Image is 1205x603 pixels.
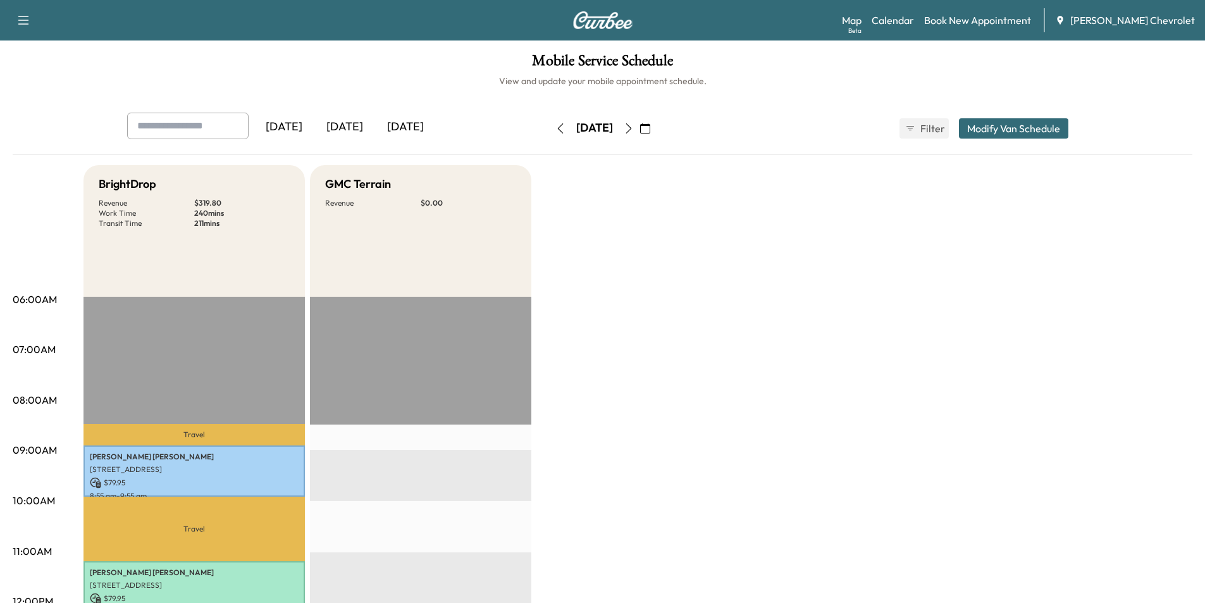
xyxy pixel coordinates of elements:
[99,208,194,218] p: Work Time
[375,113,436,142] div: [DATE]
[90,477,299,488] p: $ 79.95
[576,120,613,136] div: [DATE]
[572,11,633,29] img: Curbee Logo
[13,392,57,407] p: 08:00AM
[842,13,862,28] a: MapBeta
[13,292,57,307] p: 06:00AM
[872,13,914,28] a: Calendar
[99,218,194,228] p: Transit Time
[83,424,305,445] p: Travel
[325,175,391,193] h5: GMC Terrain
[848,26,862,35] div: Beta
[13,544,52,559] p: 11:00AM
[959,118,1068,139] button: Modify Van Schedule
[90,568,299,578] p: [PERSON_NAME] [PERSON_NAME]
[924,13,1031,28] a: Book New Appointment
[90,580,299,590] p: [STREET_ADDRESS]
[90,491,299,501] p: 8:55 am - 9:55 am
[314,113,375,142] div: [DATE]
[421,198,516,208] p: $ 0.00
[899,118,949,139] button: Filter
[1070,13,1195,28] span: [PERSON_NAME] Chevrolet
[194,208,290,218] p: 240 mins
[194,218,290,228] p: 211 mins
[13,493,55,508] p: 10:00AM
[13,53,1192,75] h1: Mobile Service Schedule
[83,497,305,561] p: Travel
[194,198,290,208] p: $ 319.80
[99,175,156,193] h5: BrightDrop
[13,342,56,357] p: 07:00AM
[13,75,1192,87] h6: View and update your mobile appointment schedule.
[99,198,194,208] p: Revenue
[90,464,299,475] p: [STREET_ADDRESS]
[13,442,57,457] p: 09:00AM
[254,113,314,142] div: [DATE]
[90,452,299,462] p: [PERSON_NAME] [PERSON_NAME]
[325,198,421,208] p: Revenue
[920,121,943,136] span: Filter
